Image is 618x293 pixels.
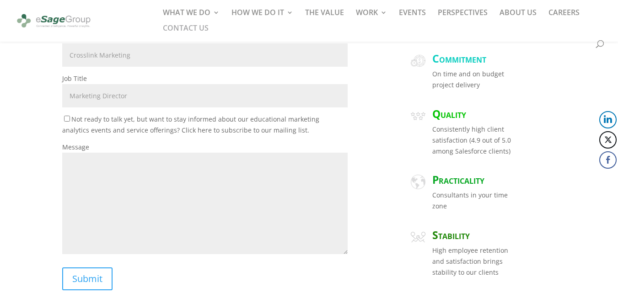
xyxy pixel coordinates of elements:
label: Company Name (required) [62,33,348,59]
span: Commitment [432,51,486,66]
textarea: Message [62,153,348,254]
a: EVENTS [399,9,426,25]
input: Not ready to talk yet, but want to stay informed about our educational marketing analytics events... [64,116,70,122]
p: Consistently high client satisfaction (4.9 out of 5.0 among Salesforce clients) [432,124,520,156]
a: HOW WE DO IT [231,9,293,25]
p: Consultants in your time zone [432,190,520,212]
a: WHAT WE DO [163,9,220,25]
input: Submit [62,267,113,290]
span: Quality [432,107,466,121]
input: Job Title [62,84,348,107]
button: Twitter Share [599,131,617,149]
img: eSage Group [16,11,92,32]
p: High employee retention and satisfaction brings stability to our clients [432,245,520,277]
a: THE VALUE [305,9,344,25]
label: Message [62,143,348,256]
a: PERSPECTIVES [438,9,488,25]
a: WORK [356,9,387,25]
input: Company Name (required) [62,43,348,67]
span: Not ready to talk yet, but want to stay informed about our educational marketing analytics events... [62,115,319,134]
a: ABOUT US [500,9,537,25]
p: On time and on budget project delivery [432,69,520,91]
a: CONTACT US [163,25,209,40]
button: Facebook Share [599,151,617,169]
span: Stability [432,228,470,242]
a: CAREERS [548,9,580,25]
span: Practicality [432,172,484,187]
button: LinkedIn Share [599,111,617,128]
label: Job Title [62,74,348,100]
